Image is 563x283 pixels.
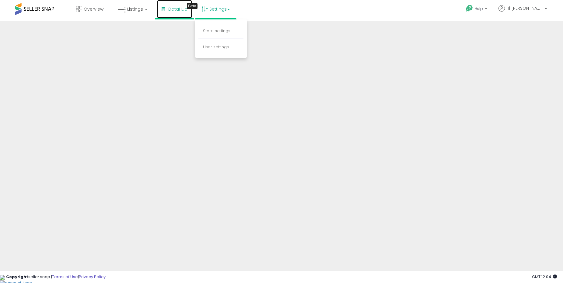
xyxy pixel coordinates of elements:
span: Help [475,6,483,11]
a: Hi [PERSON_NAME] [498,5,547,19]
span: DataHub [168,6,187,12]
a: Store settings [203,28,230,34]
span: Overview [84,6,103,12]
a: User settings [203,44,229,50]
span: Listings [127,6,143,12]
div: Tooltip anchor [187,3,198,9]
i: Get Help [466,5,473,12]
span: Hi [PERSON_NAME] [506,5,543,11]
